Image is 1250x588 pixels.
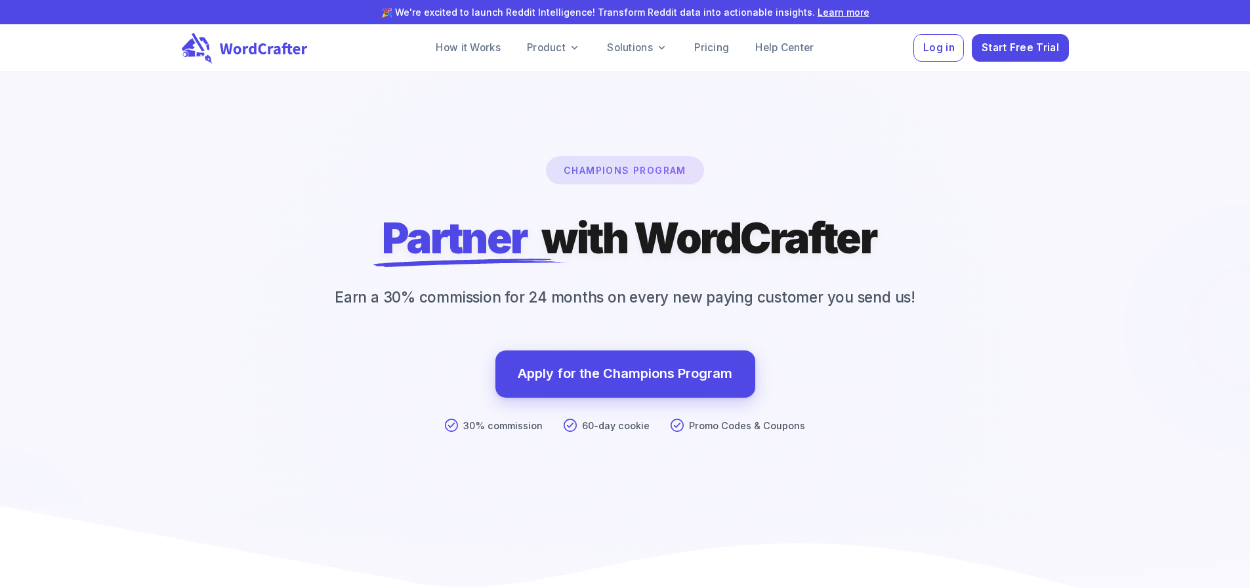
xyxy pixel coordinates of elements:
a: Help Center [745,35,824,61]
span: Start Free Trial [982,39,1059,57]
p: 30% commission [463,419,543,433]
a: Pricing [684,35,740,61]
h1: with WordCrafter [374,211,877,265]
p: Earn a 30% commission for 24 months on every new paying customer you send us! [314,286,936,308]
a: Solutions [596,35,678,61]
a: Apply for the Champions Program [495,350,755,398]
span: Partner [382,211,527,265]
p: 60-day cookie [582,419,650,433]
a: Product [516,35,591,61]
p: Champions Program [548,158,702,182]
p: 🎉 We're excited to launch Reddit Intelligence! Transform Reddit data into actionable insights. [51,5,1200,19]
button: Log in [913,34,964,62]
a: How it Works [425,35,511,61]
p: Promo Codes & Coupons [689,419,805,433]
a: Learn more [818,7,869,18]
span: Log in [923,39,955,57]
a: Apply for the Champions Program [518,362,732,385]
button: Start Free Trial [972,34,1068,62]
